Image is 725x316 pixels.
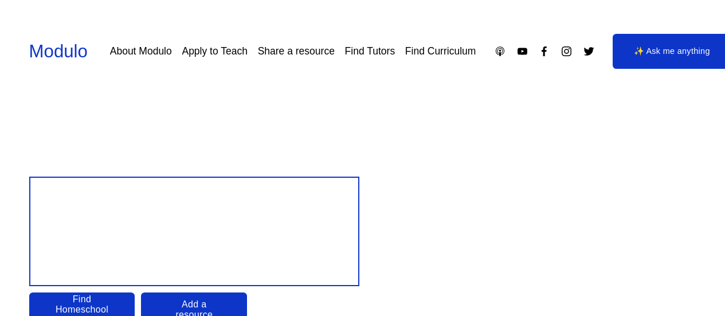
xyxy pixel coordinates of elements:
[494,45,506,57] a: Apple Podcasts
[345,41,395,61] a: Find Tutors
[40,190,345,273] span: Design your child’s Education
[561,45,573,57] a: Instagram
[29,41,88,61] a: Modulo
[538,45,550,57] a: Facebook
[258,41,335,61] a: Share a resource
[583,45,595,57] a: Twitter
[110,41,172,61] a: About Modulo
[516,45,528,57] a: YouTube
[182,41,247,61] a: Apply to Teach
[405,41,476,61] a: Find Curriculum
